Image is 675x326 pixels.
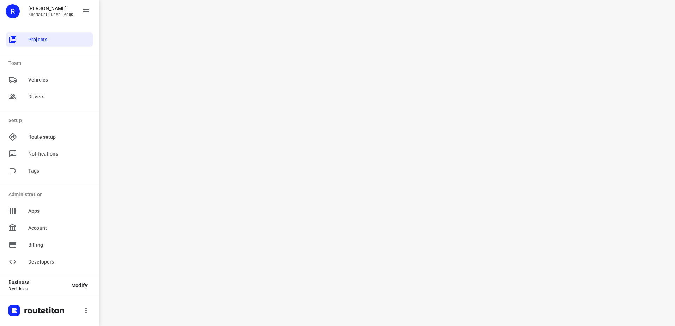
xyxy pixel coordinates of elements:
div: Tags [6,164,93,178]
p: Rachid Kaddour [28,6,76,11]
span: Route setup [28,133,90,141]
span: Notifications [28,150,90,158]
p: 3 vehicles [8,286,66,291]
span: Modify [71,283,88,288]
div: Account [6,221,93,235]
div: Developers [6,255,93,269]
span: Tags [28,167,90,175]
div: Projects [6,32,93,47]
div: Drivers [6,90,93,104]
span: Drivers [28,93,90,101]
span: Developers [28,258,90,266]
p: Setup [8,117,93,124]
button: Modify [66,279,93,292]
p: Administration [8,191,93,198]
span: Billing [28,241,90,249]
p: Kaddour Puur en Eerlijk Vlees B.V. [28,12,76,17]
p: Business [8,279,66,285]
div: Notifications [6,147,93,161]
span: Account [28,224,90,232]
p: Team [8,60,93,67]
span: Apps [28,207,90,215]
div: Billing [6,238,93,252]
div: Route setup [6,130,93,144]
span: Vehicles [28,76,90,84]
div: R [6,4,20,18]
span: Projects [28,36,90,43]
div: Apps [6,204,93,218]
div: Vehicles [6,73,93,87]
